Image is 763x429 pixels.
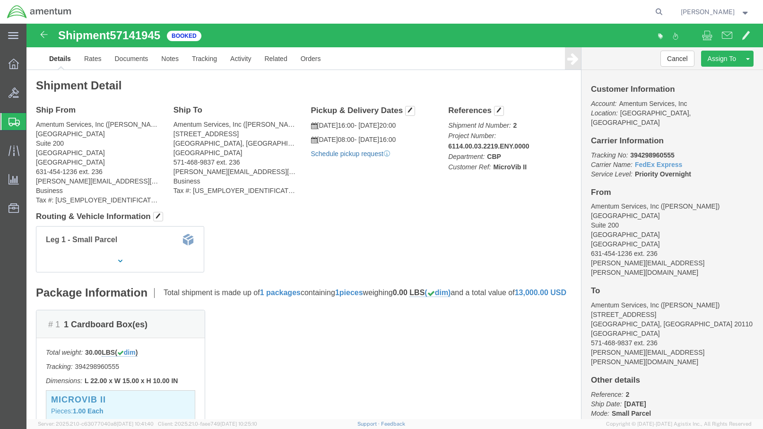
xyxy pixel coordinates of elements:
img: logo [7,5,72,19]
span: Server: 2025.21.0-c63077040a8 [38,421,154,427]
a: Feedback [381,421,405,427]
span: Milton Henry [681,7,735,17]
span: Client: 2025.21.0-faee749 [158,421,257,427]
a: Support [357,421,381,427]
iframe: FS Legacy Container [26,24,763,419]
button: [PERSON_NAME] [680,6,750,18]
span: [DATE] 10:41:40 [117,421,154,427]
span: [DATE] 10:25:10 [220,421,257,427]
span: Copyright © [DATE]-[DATE] Agistix Inc., All Rights Reserved [606,420,752,428]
